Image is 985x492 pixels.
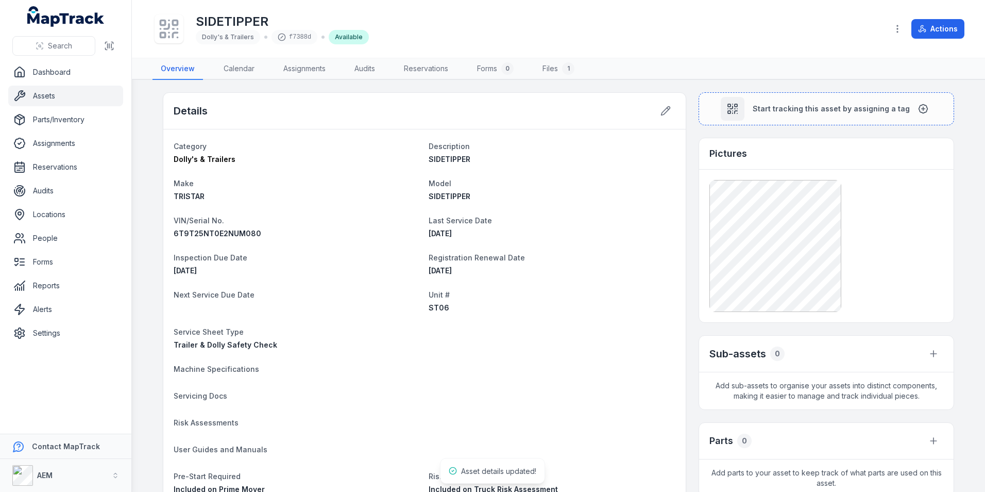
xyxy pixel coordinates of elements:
[753,104,910,114] span: Start tracking this asset by assigning a tag
[202,33,254,41] span: Dolly's & Trailers
[174,365,259,373] span: Machine Specifications
[8,204,123,225] a: Locations
[174,155,235,163] span: Dolly's & Trailers
[215,58,263,80] a: Calendar
[152,58,203,80] a: Overview
[8,299,123,320] a: Alerts
[196,13,369,30] h1: SIDETIPPER
[174,142,207,151] span: Category
[429,155,470,163] span: SIDETIPPER
[8,228,123,249] a: People
[8,109,123,130] a: Parts/Inventory
[32,442,100,451] strong: Contact MapTrack
[174,229,261,238] span: 6T9T25NT0E2NUM080
[8,181,123,201] a: Audits
[429,229,452,238] span: [DATE]
[8,275,123,296] a: Reports
[174,253,247,262] span: Inspection Due Date
[174,266,197,275] time: 11/10/2026, 12:00:00 am
[275,58,334,80] a: Assignments
[469,58,522,80] a: Forms0
[8,252,123,272] a: Forms
[429,266,452,275] span: [DATE]
[48,41,72,51] span: Search
[429,179,451,188] span: Model
[429,216,492,225] span: Last Service Date
[174,445,267,454] span: User Guides and Manuals
[27,6,105,27] a: MapTrack
[461,467,536,475] span: Asset details updated!
[429,303,449,312] span: ST06
[329,30,369,44] div: Available
[501,62,514,75] div: 0
[8,133,123,154] a: Assignments
[8,157,123,177] a: Reservations
[8,62,123,83] a: Dashboard
[429,229,452,238] time: 25/04/2024, 12:00:00 am
[429,192,470,201] span: SIDETIPPER
[174,216,224,225] span: VIN/Serial No.
[429,142,470,151] span: Description
[8,86,123,106] a: Assets
[429,290,450,299] span: Unit #
[174,418,239,427] span: Risk Assessments
[174,327,244,336] span: Service Sheet Type
[396,58,456,80] a: Reservations
[699,372,954,409] span: Add sub-assets to organise your assets into distinct components, making it easier to manage and t...
[174,340,277,349] span: Trailer & Dolly Safety Check
[562,62,574,75] div: 1
[174,472,241,481] span: Pre-Start Required
[8,323,123,343] a: Settings
[429,253,525,262] span: Registration Renewal Date
[346,58,383,80] a: Audits
[770,347,785,361] div: 0
[174,290,254,299] span: Next Service Due Date
[534,58,583,80] a: Files1
[12,36,95,56] button: Search
[709,434,733,448] h3: Parts
[174,266,197,275] span: [DATE]
[429,472,523,481] span: Risk Assessment needed?
[174,179,194,188] span: Make
[174,104,208,118] h2: Details
[737,434,752,448] div: 0
[429,266,452,275] time: 11/03/2026, 12:00:00 am
[699,92,954,125] button: Start tracking this asset by assigning a tag
[709,347,766,361] h2: Sub-assets
[911,19,964,39] button: Actions
[37,471,53,480] strong: AEM
[271,30,317,44] div: f7388d
[174,391,227,400] span: Servicing Docs
[174,192,205,201] span: TRISTAR
[709,146,747,161] h3: Pictures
